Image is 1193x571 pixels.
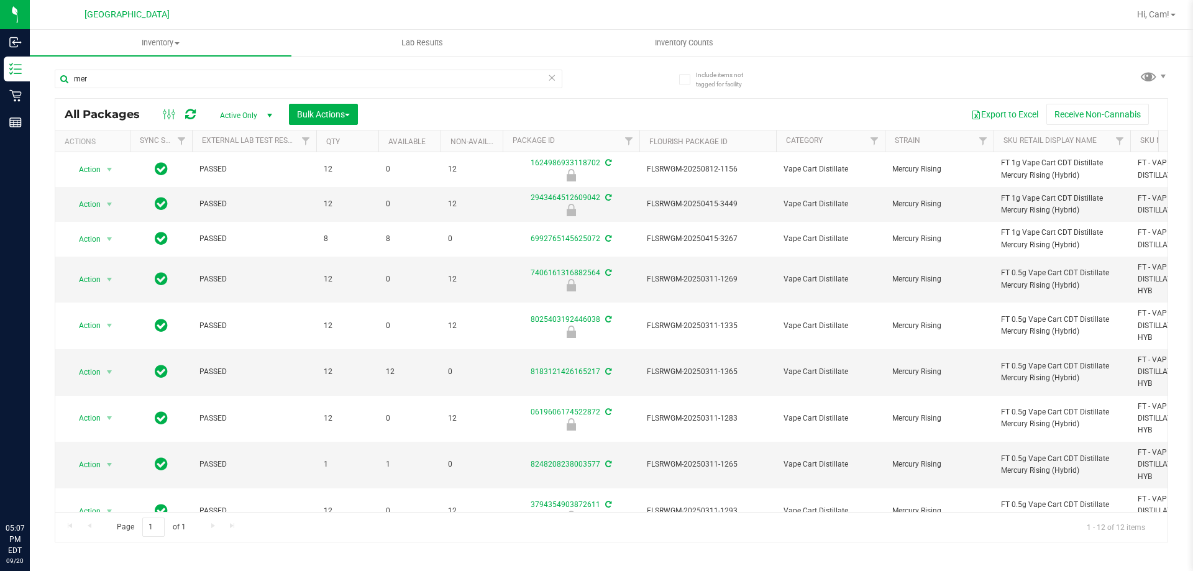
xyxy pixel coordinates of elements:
[155,195,168,212] span: In Sync
[1003,136,1097,145] a: Sku Retail Display Name
[386,320,433,332] span: 0
[448,163,495,175] span: 12
[619,130,639,152] a: Filter
[784,198,877,210] span: Vape Cart Distillate
[68,271,101,288] span: Action
[155,363,168,380] span: In Sync
[647,505,769,517] span: FLSRWGM-20250311-1293
[531,408,600,416] a: 0619606174522872
[531,158,600,167] a: 1624986933118702
[501,279,641,291] div: Newly Received
[199,233,309,245] span: PASSED
[102,503,117,520] span: select
[155,160,168,178] span: In Sync
[68,409,101,427] span: Action
[603,367,611,376] span: Sync from Compliance System
[784,413,877,424] span: Vape Cart Distillate
[892,320,986,332] span: Mercury Rising
[892,413,986,424] span: Mercury Rising
[501,418,641,431] div: Newly Received
[647,320,769,332] span: FLSRWGM-20250311-1335
[895,136,920,145] a: Strain
[638,37,730,48] span: Inventory Counts
[448,233,495,245] span: 0
[202,136,299,145] a: External Lab Test Result
[1137,9,1169,19] span: Hi, Cam!
[531,234,600,243] a: 6992765145625072
[603,408,611,416] span: Sync from Compliance System
[1140,136,1177,145] a: SKU Name
[647,163,769,175] span: FLSRWGM-20250812-1156
[649,137,728,146] a: Flourish Package ID
[647,459,769,470] span: FLSRWGM-20250311-1265
[199,366,309,378] span: PASSED
[297,109,350,119] span: Bulk Actions
[501,169,641,181] div: Newly Received
[448,198,495,210] span: 12
[199,198,309,210] span: PASSED
[68,317,101,334] span: Action
[199,320,309,332] span: PASSED
[102,231,117,248] span: select
[501,204,641,216] div: Newly Received
[1001,406,1123,430] span: FT 0.5g Vape Cart CDT Distillate Mercury Rising (Hybrid)
[603,500,611,509] span: Sync from Compliance System
[1001,314,1123,337] span: FT 0.5g Vape Cart CDT Distillate Mercury Rising (Hybrid)
[102,317,117,334] span: select
[386,459,433,470] span: 1
[106,518,196,537] span: Page of 1
[386,163,433,175] span: 0
[513,136,555,145] a: Package ID
[386,198,433,210] span: 0
[892,459,986,470] span: Mercury Rising
[12,472,50,509] iframe: Resource center
[68,363,101,381] span: Action
[102,196,117,213] span: select
[448,320,495,332] span: 12
[864,130,885,152] a: Filter
[386,505,433,517] span: 0
[68,456,101,473] span: Action
[892,505,986,517] span: Mercury Rising
[1001,360,1123,384] span: FT 0.5g Vape Cart CDT Distillate Mercury Rising (Hybrid)
[531,367,600,376] a: 8183121426165217
[326,137,340,146] a: Qty
[102,363,117,381] span: select
[296,130,316,152] a: Filter
[324,505,371,517] span: 12
[324,459,371,470] span: 1
[450,137,506,146] a: Non-Available
[448,459,495,470] span: 0
[324,366,371,378] span: 12
[1001,267,1123,291] span: FT 0.5g Vape Cart CDT Distillate Mercury Rising (Hybrid)
[65,107,152,121] span: All Packages
[9,63,22,75] inline-svg: Inventory
[501,326,641,338] div: Newly Received
[171,130,192,152] a: Filter
[784,320,877,332] span: Vape Cart Distillate
[892,233,986,245] span: Mercury Rising
[6,556,24,565] p: 09/20
[199,505,309,517] span: PASSED
[386,413,433,424] span: 0
[199,273,309,285] span: PASSED
[1001,157,1123,181] span: FT 1g Vape Cart CDT Distillate Mercury Rising (Hybrid)
[386,366,433,378] span: 12
[784,273,877,285] span: Vape Cart Distillate
[140,136,188,145] a: Sync Status
[324,163,371,175] span: 12
[784,366,877,378] span: Vape Cart Distillate
[1001,499,1123,523] span: FT 0.5g Vape Cart CDT Distillate Mercury Rising (Hybrid)
[102,271,117,288] span: select
[1077,518,1155,536] span: 1 - 12 of 12 items
[603,460,611,468] span: Sync from Compliance System
[531,268,600,277] a: 7406161316882564
[65,137,125,146] div: Actions
[324,198,371,210] span: 12
[388,137,426,146] a: Available
[199,459,309,470] span: PASSED
[68,161,101,178] span: Action
[647,366,769,378] span: FLSRWGM-20250311-1365
[68,231,101,248] span: Action
[647,233,769,245] span: FLSRWGM-20250415-3267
